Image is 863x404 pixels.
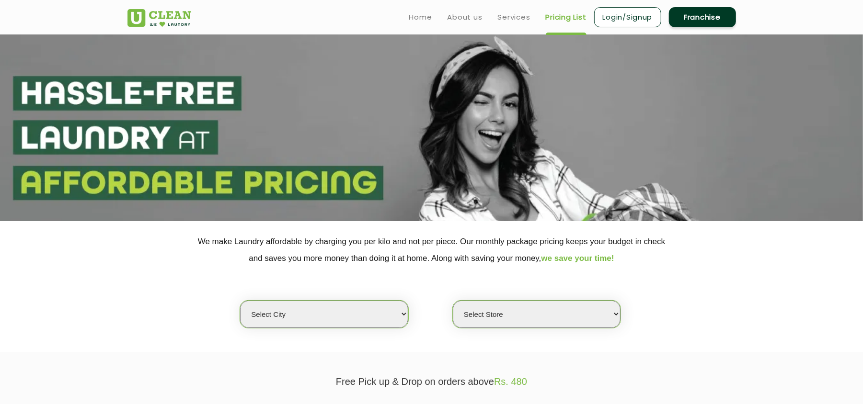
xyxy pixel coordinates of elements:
a: Services [498,11,530,23]
p: Free Pick up & Drop on orders above [127,376,736,387]
a: Pricing List [546,11,587,23]
a: About us [448,11,483,23]
a: Franchise [669,7,736,27]
a: Login/Signup [594,7,661,27]
span: Rs. 480 [494,376,527,387]
img: UClean Laundry and Dry Cleaning [127,9,191,27]
span: we save your time! [541,254,614,263]
a: Home [409,11,432,23]
p: We make Laundry affordable by charging you per kilo and not per piece. Our monthly package pricin... [127,233,736,267]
